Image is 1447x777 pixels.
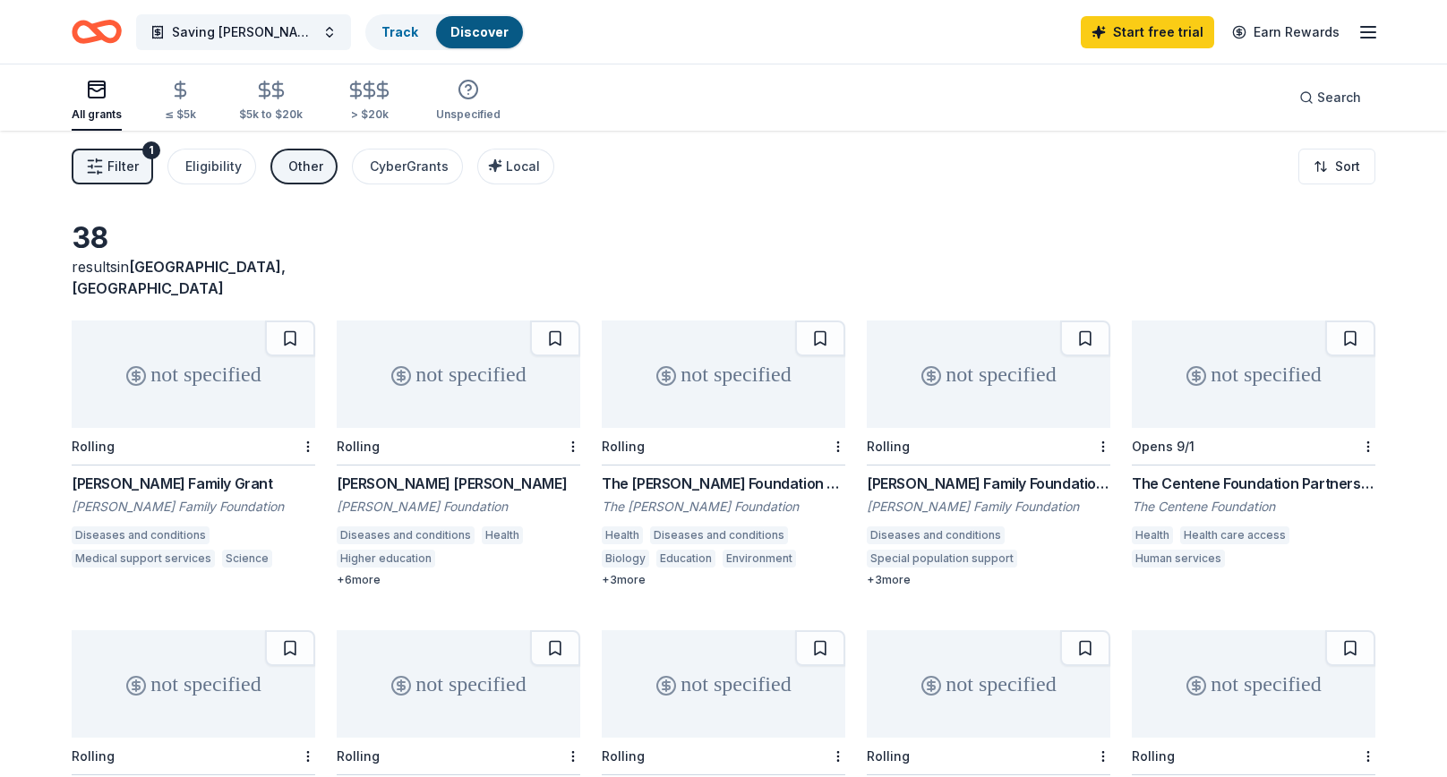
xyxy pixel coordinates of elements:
[72,473,315,494] div: [PERSON_NAME] Family Grant
[172,21,315,43] span: Saving [PERSON_NAME]
[142,141,160,159] div: 1
[107,156,139,177] span: Filter
[136,14,351,50] button: Saving [PERSON_NAME]
[1132,526,1173,544] div: Health
[1285,80,1375,115] button: Search
[867,320,1110,428] div: not specified
[867,320,1110,587] a: not specifiedRolling[PERSON_NAME] Family Foundation Grant[PERSON_NAME] Family FoundationDiseases ...
[72,107,122,122] div: All grants
[167,149,256,184] button: Eligibility
[1132,473,1375,494] div: The Centene Foundation Partners Program
[602,550,649,568] div: Biology
[656,550,715,568] div: Education
[337,320,580,587] a: not specifiedRolling[PERSON_NAME] [PERSON_NAME][PERSON_NAME] FoundationDiseases and conditionsHea...
[239,107,303,122] div: $5k to $20k
[602,526,643,544] div: Health
[867,439,910,454] div: Rolling
[337,748,380,764] div: Rolling
[1132,630,1375,738] div: not specified
[1221,16,1350,48] a: Earn Rewards
[222,550,272,568] div: Science
[1132,748,1175,764] div: Rolling
[72,220,315,256] div: 38
[602,748,645,764] div: Rolling
[867,550,1017,568] div: Special population support
[72,320,315,573] a: not specifiedRolling[PERSON_NAME] Family Grant[PERSON_NAME] Family FoundationDiseases and conditi...
[867,630,1110,738] div: not specified
[1298,149,1375,184] button: Sort
[288,156,323,177] div: Other
[352,149,463,184] button: CyberGrants
[72,149,153,184] button: Filter1
[450,24,509,39] a: Discover
[165,107,196,122] div: ≤ $5k
[72,748,115,764] div: Rolling
[602,473,845,494] div: The [PERSON_NAME] Foundation Grant
[72,320,315,428] div: not specified
[867,473,1110,494] div: [PERSON_NAME] Family Foundation Grant
[72,72,122,131] button: All grants
[72,258,286,297] span: in
[1132,498,1375,516] div: The Centene Foundation
[365,14,525,50] button: TrackDiscover
[337,320,580,428] div: not specified
[1081,16,1214,48] a: Start free trial
[602,630,845,738] div: not specified
[867,573,1110,587] div: + 3 more
[477,149,554,184] button: Local
[72,630,315,738] div: not specified
[239,73,303,131] button: $5k to $20k
[346,107,393,122] div: > $20k
[72,258,286,297] span: [GEOGRAPHIC_DATA], [GEOGRAPHIC_DATA]
[1132,320,1375,428] div: not specified
[72,439,115,454] div: Rolling
[1317,87,1361,108] span: Search
[602,320,845,587] a: not specifiedRollingThe [PERSON_NAME] Foundation GrantThe [PERSON_NAME] FoundationHealthDiseases ...
[602,320,845,428] div: not specified
[337,573,580,587] div: + 6 more
[602,573,845,587] div: + 3 more
[381,24,418,39] a: Track
[723,550,796,568] div: Environment
[72,526,210,544] div: Diseases and conditions
[1132,439,1194,454] div: Opens 9/1
[72,498,315,516] div: [PERSON_NAME] Family Foundation
[436,107,501,122] div: Unspecified
[337,473,580,494] div: [PERSON_NAME] [PERSON_NAME]
[867,498,1110,516] div: [PERSON_NAME] Family Foundation
[165,73,196,131] button: ≤ $5k
[602,439,645,454] div: Rolling
[270,149,338,184] button: Other
[370,156,449,177] div: CyberGrants
[337,630,580,738] div: not specified
[337,498,580,516] div: [PERSON_NAME] Foundation
[337,439,380,454] div: Rolling
[185,156,242,177] div: Eligibility
[436,72,501,131] button: Unspecified
[602,498,845,516] div: The [PERSON_NAME] Foundation
[1132,320,1375,573] a: not specifiedOpens 9/1The Centene Foundation Partners ProgramThe Centene FoundationHealthHealth c...
[1180,526,1289,544] div: Health care access
[72,550,215,568] div: Medical support services
[650,526,788,544] div: Diseases and conditions
[506,158,540,174] span: Local
[337,526,475,544] div: Diseases and conditions
[867,748,910,764] div: Rolling
[482,526,523,544] div: Health
[72,256,315,299] div: results
[346,73,393,131] button: > $20k
[337,550,435,568] div: Higher education
[1335,156,1360,177] span: Sort
[867,526,1005,544] div: Diseases and conditions
[72,11,122,53] a: Home
[1132,550,1225,568] div: Human services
